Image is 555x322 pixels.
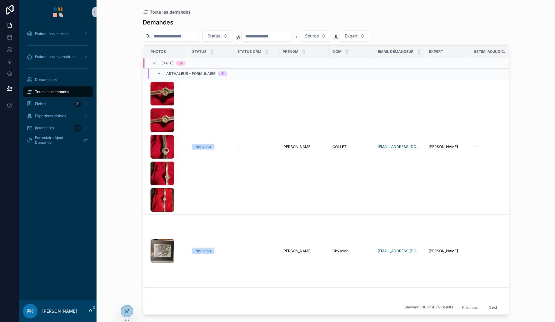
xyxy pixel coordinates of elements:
span: Estim. Adjudic. [474,49,505,54]
span: Expertises actives [35,114,66,118]
div: 6 [221,71,224,76]
span: Fiches [35,101,46,106]
button: Select Button [202,30,233,42]
span: Toute les demandes [150,9,191,15]
a: -- [237,144,275,149]
button: Select Button [300,30,331,42]
span: -- [237,249,241,253]
span: Estimations Inventaires [35,54,75,59]
p: [PERSON_NAME] [42,308,77,314]
button: Next [484,303,501,312]
a: -- [237,249,275,253]
span: Status [208,33,220,39]
a: [PERSON_NAME] [282,249,325,253]
span: [PERSON_NAME] [429,144,458,149]
a: [EMAIL_ADDRESS][DOMAIN_NAME] [378,144,421,149]
h1: Demandes [143,18,173,27]
span: Ghyselen [332,249,348,253]
span: -- [474,249,477,253]
span: Showing 100 of 4319 results [404,305,453,310]
div: Nouveau [195,144,211,150]
a: -- [474,144,513,149]
span: COLLET [332,144,347,149]
div: scrollable content [19,24,97,153]
span: Artvaleur - Formulaire [166,71,215,76]
span: Email Demandeur [378,49,414,54]
div: Nouveau [195,248,211,254]
span: -- [237,144,241,149]
a: Demandeurs [23,74,93,85]
span: Prénom [283,49,298,54]
a: [EMAIL_ADDRESS][DOMAIN_NAME] [378,249,421,253]
a: Nouveau [192,144,230,150]
img: App logo [53,7,63,17]
a: Expertises actives [23,111,93,121]
a: Formulaire Ajout Demande [23,135,93,146]
a: COLLET [332,144,370,149]
span: Expert [345,33,358,39]
div: 1 [74,124,81,132]
span: Status [192,49,207,54]
a: Toute les demandes [143,9,191,15]
a: [PERSON_NAME] [282,144,325,149]
span: [PERSON_NAME] [282,144,312,149]
span: Nom [333,49,341,54]
button: Select Button [340,30,370,42]
span: -- [474,144,477,149]
a: Inventaires1 [23,123,93,134]
span: Toute les demandes [35,89,69,94]
span: PK [27,308,33,315]
span: [DATE] [161,61,173,66]
span: Inventaires [35,126,54,130]
a: [PERSON_NAME] [429,249,467,253]
a: [PERSON_NAME] [429,144,467,149]
a: Estimations Inventaires [23,51,93,62]
a: Fiches31 [23,98,93,109]
span: Formulaire Ajout Demande [35,135,79,145]
a: Ghyselen [332,249,370,253]
span: Estimations Internet [35,31,69,36]
div: 31 [74,100,81,108]
span: Expert [429,49,443,54]
span: [PERSON_NAME] [282,249,312,253]
span: [PERSON_NAME] [429,249,458,253]
span: Demandeurs [35,77,57,82]
div: 6 [179,61,182,66]
span: Source [305,33,319,39]
span: Status CRM [237,49,261,54]
a: -- [474,249,513,253]
a: Estimations Internet [23,28,93,39]
span: Photos [151,49,166,54]
a: Toute les demandes [23,86,93,97]
a: Nouveau [192,248,230,254]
